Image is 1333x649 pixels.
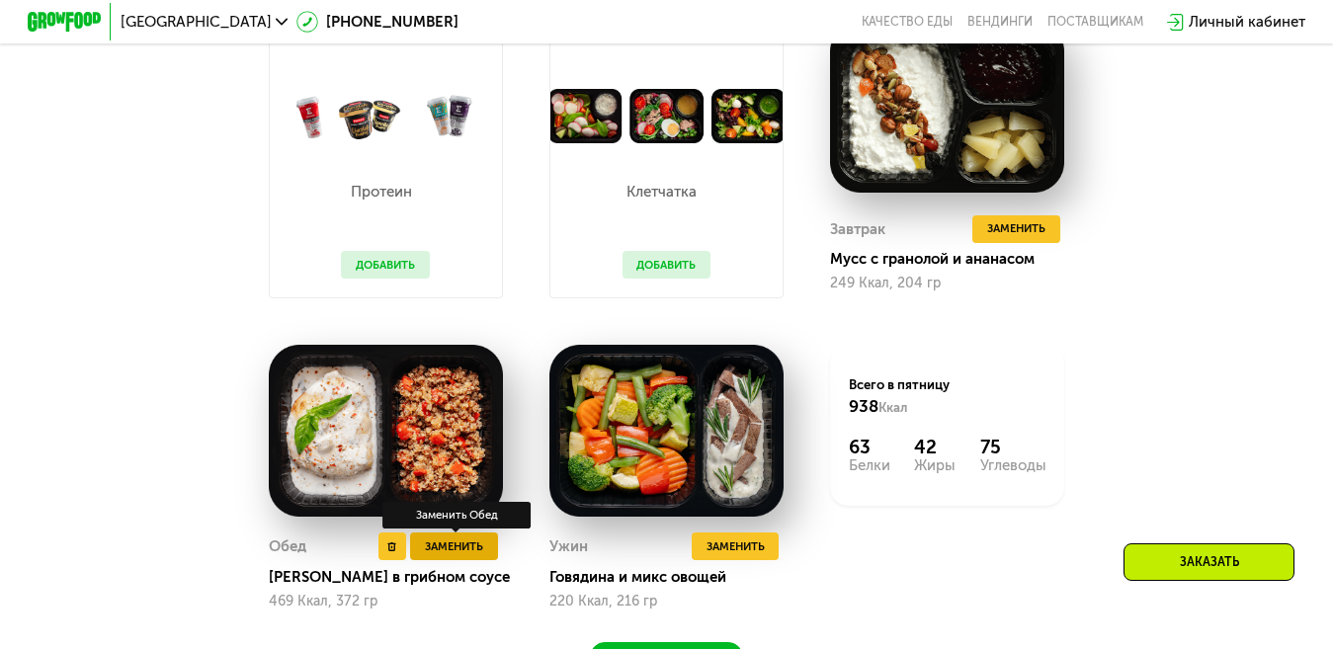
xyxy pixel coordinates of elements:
[121,15,272,30] span: [GEOGRAPHIC_DATA]
[849,376,1046,417] div: Всего в пятницу
[914,458,956,473] div: Жиры
[549,568,798,587] div: Говядина и микс овощей
[692,532,780,560] button: Заменить
[269,568,518,587] div: [PERSON_NAME] в грибном соусе
[862,15,953,30] a: Качество еды
[269,594,503,609] div: 469 Ккал, 372 гр
[341,251,430,279] button: Добавить
[707,537,765,556] span: Заменить
[623,251,711,279] button: Добавить
[382,502,531,527] div: Заменить Обед
[296,11,458,33] a: [PHONE_NUMBER]
[549,594,784,609] div: 220 Ккал, 216 гр
[269,532,306,560] div: Обед
[830,215,885,243] div: Завтрак
[425,537,483,556] span: Заменить
[849,396,878,416] span: 938
[341,185,421,200] p: Протеин
[972,215,1060,243] button: Заменить
[410,532,498,560] button: Заменить
[914,437,956,458] div: 42
[849,437,890,458] div: 63
[878,400,907,415] span: Ккал
[1047,15,1143,30] div: поставщикам
[549,532,588,560] div: Ужин
[1189,11,1305,33] div: Личный кабинет
[980,437,1046,458] div: 75
[830,276,1064,291] div: 249 Ккал, 204 гр
[967,15,1033,30] a: Вендинги
[980,458,1046,473] div: Углеводы
[987,219,1045,238] span: Заменить
[849,458,890,473] div: Белки
[830,250,1079,269] div: Мусс с гранолой и ананасом
[1124,543,1294,581] div: Заказать
[623,185,703,200] p: Клетчатка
